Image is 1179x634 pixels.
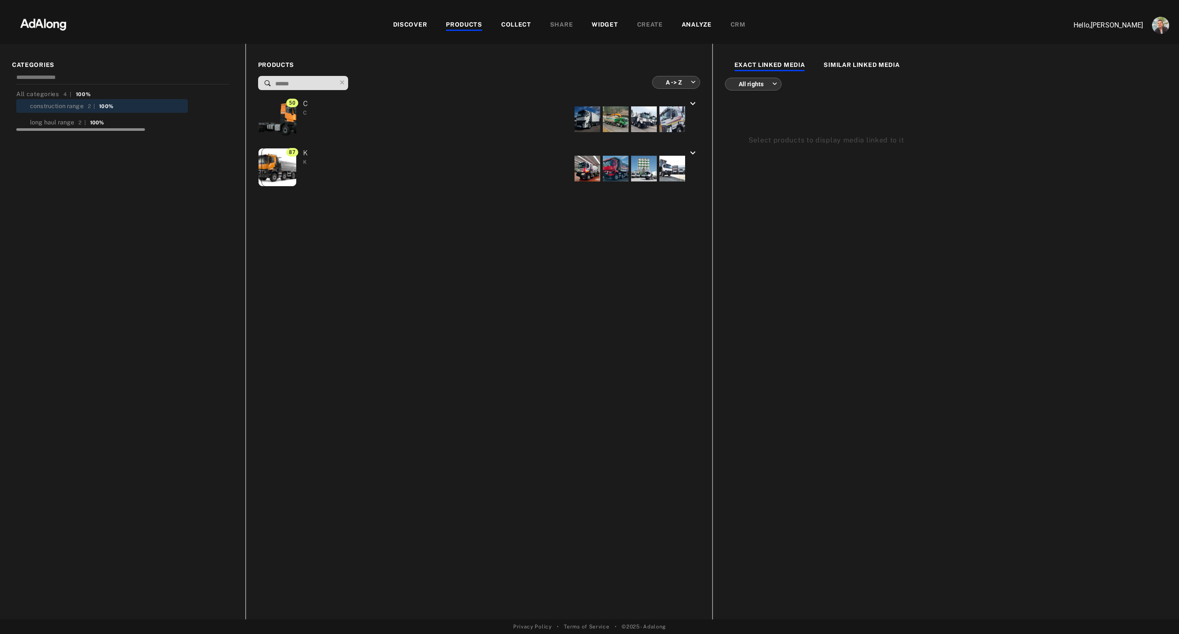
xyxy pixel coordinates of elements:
[733,72,777,95] div: All rights
[513,623,552,631] a: Privacy Policy
[1150,15,1171,36] button: Account settings
[1152,17,1169,34] img: ACg8ocLjEk1irI4XXb49MzUGwa4F_C3PpCyg-3CPbiuLEZrYEA=s96-c
[90,119,104,127] div: 100%
[303,109,308,117] div: C
[258,60,700,69] span: PRODUCTS
[557,623,559,631] span: •
[660,71,696,94] div: A -> Z
[286,148,298,157] span: 87
[688,99,698,109] i: keyboard_arrow_down
[16,90,90,99] div: All categories
[30,102,84,111] div: construction range
[734,60,805,71] div: EXACT LINKED MEDIA
[615,623,617,631] span: •
[1057,20,1143,30] p: Hello, [PERSON_NAME]
[446,20,482,30] div: PRODUCTS
[592,20,618,30] div: WIDGET
[731,20,746,30] div: CRM
[501,20,531,30] div: COLLECT
[637,20,663,30] div: CREATE
[99,103,113,110] div: 100%
[564,623,609,631] a: Terms of Service
[254,148,304,186] img: K_0.png
[824,60,899,71] div: SIMILAR LINKED MEDIA
[1136,593,1179,634] iframe: Chat Widget
[749,135,1143,145] div: Select products to display media linked to it
[286,99,298,107] span: 50
[88,103,95,110] div: 2 |
[78,119,86,127] div: 2 |
[6,11,81,36] img: 63233d7d88ed69de3c212112c67096b6.png
[682,20,712,30] div: ANALYZE
[393,20,427,30] div: DISCOVER
[303,158,308,166] div: K
[550,20,573,30] div: SHARE
[622,623,666,631] span: © 2025 - Adalong
[76,91,91,98] div: 100%
[12,60,233,69] span: CATEGORIES
[688,148,698,158] i: keyboard_arrow_down
[30,118,74,127] div: long haul range
[247,99,311,137] img: p038794_0.png
[63,91,72,98] div: 4 |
